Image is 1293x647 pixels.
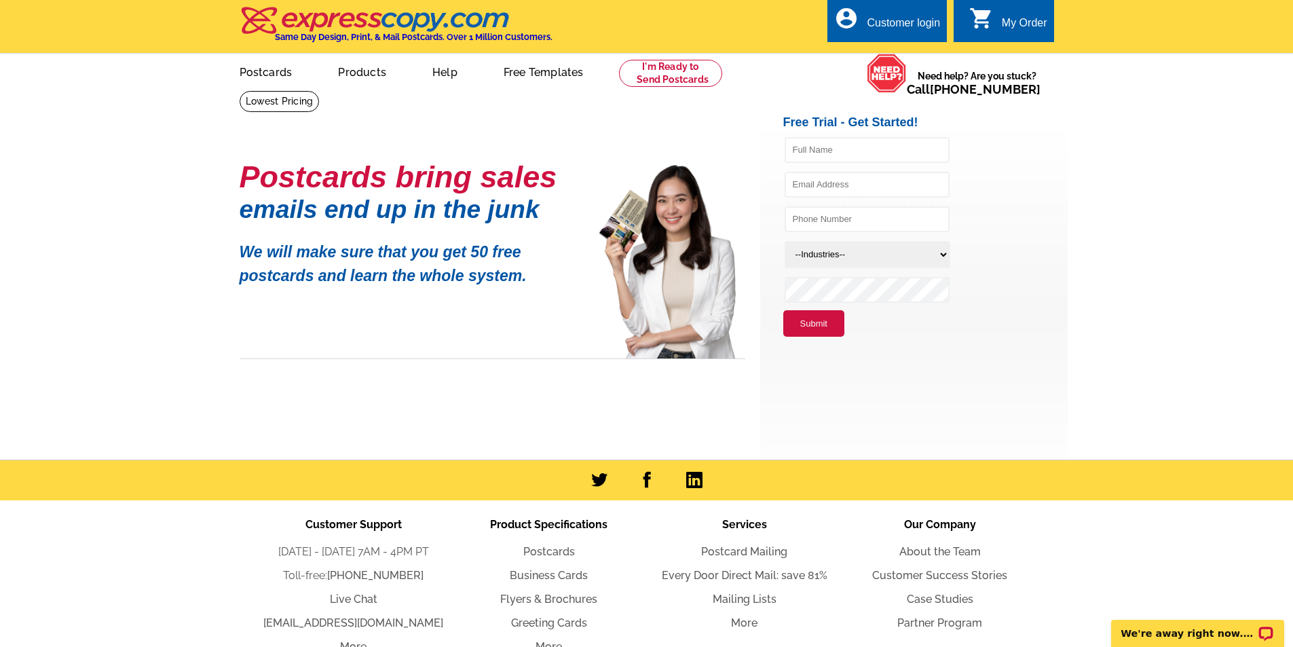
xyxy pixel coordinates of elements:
[275,32,552,42] h4: Same Day Design, Print, & Mail Postcards. Over 1 Million Customers.
[701,545,787,558] a: Postcard Mailing
[330,593,377,606] a: Live Chat
[256,568,451,584] li: Toll-free:
[662,569,827,582] a: Every Door Direct Mail: save 81%
[785,172,950,198] input: Email Address
[907,69,1047,96] span: Need help? Are you stuck?
[867,17,940,36] div: Customer login
[240,202,579,217] h1: emails end up in the junk
[490,518,607,531] span: Product Specifications
[482,55,605,87] a: Free Templates
[783,115,1068,130] h2: Free Trial - Get Started!
[523,545,575,558] a: Postcards
[1002,17,1047,36] div: My Order
[930,82,1041,96] a: [PHONE_NUMBER]
[907,593,973,606] a: Case Studies
[872,569,1007,582] a: Customer Success Stories
[1102,604,1293,647] iframe: LiveChat chat widget
[907,82,1041,96] span: Call
[510,569,588,582] a: Business Cards
[256,544,451,560] li: [DATE] - [DATE] 7AM - 4PM PT
[305,518,402,531] span: Customer Support
[713,593,776,606] a: Mailing Lists
[834,15,940,32] a: account_circle Customer login
[867,54,907,93] img: help
[500,593,597,606] a: Flyers & Brochures
[785,137,950,163] input: Full Name
[240,16,552,42] a: Same Day Design, Print, & Mail Postcards. Over 1 Million Customers.
[722,518,767,531] span: Services
[218,55,314,87] a: Postcards
[240,165,579,189] h1: Postcards bring sales
[327,569,424,582] a: [PHONE_NUMBER]
[785,206,950,232] input: Phone Number
[969,15,1047,32] a: shopping_cart My Order
[316,55,408,87] a: Products
[834,6,859,31] i: account_circle
[731,616,757,629] a: More
[240,230,579,287] p: We will make sure that you get 50 free postcards and learn the whole system.
[897,616,982,629] a: Partner Program
[411,55,479,87] a: Help
[899,545,981,558] a: About the Team
[783,310,844,337] button: Submit
[904,518,976,531] span: Our Company
[969,6,994,31] i: shopping_cart
[511,616,587,629] a: Greeting Cards
[263,616,443,629] a: [EMAIL_ADDRESS][DOMAIN_NAME]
